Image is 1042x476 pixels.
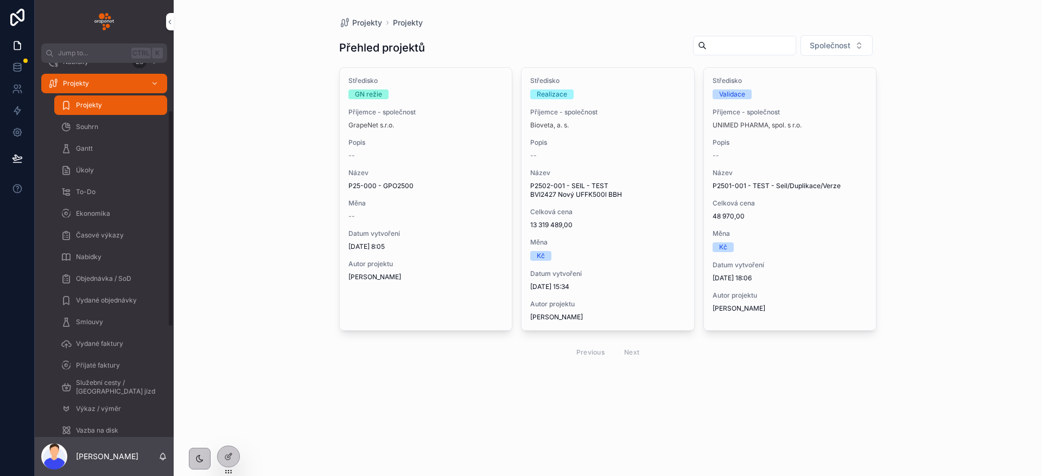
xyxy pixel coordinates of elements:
span: Jump to... [58,49,127,57]
span: P2502-001 - SEIL - TEST BVI2427 Nový UFFK500l BBH [530,182,685,199]
div: Kč [719,242,727,252]
a: StřediskoGN režiePříjemce - společnostGrapeNet s.r.o.Popis--NázevP25-000 - GPO2500Měna--Datum vyt... [339,67,513,331]
span: Autor projektu [348,260,504,268]
span: 13 319 489,00 [530,221,685,229]
a: GrapeNet s.r.o. [348,121,394,130]
span: Smlouvy [76,318,103,326]
span: Gantt [76,144,93,153]
a: Přijaté faktury [54,356,167,375]
a: StřediskoRealizacePříjemce - společnostBioveta, a. s.Popis--NázevP2502-001 - SEIL - TEST BVI2427 ... [521,67,695,331]
span: Celková cena [530,208,685,216]
a: Služební cesty / [GEOGRAPHIC_DATA] jízd [54,377,167,397]
span: Název [348,169,504,177]
span: K [153,49,162,57]
span: Vydané objednávky [76,296,137,305]
a: Vydané faktury [54,334,167,353]
span: Měna [713,229,868,238]
a: Nabídky [54,247,167,267]
a: Úkoly [54,160,167,180]
div: GN režie [355,89,382,99]
span: Objednávka / SoD [76,274,131,283]
span: Příjemce - společnost [713,108,868,117]
span: [DATE] 15:34 [530,282,685,291]
div: Realizace [537,89,567,99]
span: Vydané faktury [76,339,123,348]
a: Projekty [41,74,167,93]
span: Název [530,169,685,177]
span: Výkaz / výměr [76,404,121,413]
span: -- [530,151,537,160]
span: Souhrn [76,123,98,131]
span: Služební cesty / [GEOGRAPHIC_DATA] jízd [76,378,156,396]
span: Přijaté faktury [76,361,120,370]
span: Příjemce - společnost [530,108,685,117]
span: Popis [348,138,504,147]
span: Datum vytvoření [348,229,504,238]
a: Vazba na disk [54,421,167,440]
a: StřediskoValidacePříjemce - společnostUNIMED PHARMA, spol. s r.o.Popis--NázevP2501-001 - TEST - S... [703,67,877,331]
span: Ekonomika [76,209,110,218]
span: Společnost [810,40,850,51]
span: Vazba na disk [76,426,118,435]
span: [PERSON_NAME] [530,313,685,321]
p: [PERSON_NAME] [76,451,138,462]
h1: Přehled projektů [339,40,425,55]
a: Gantt [54,139,167,158]
span: -- [713,151,719,160]
span: Časové výkazy [76,231,124,240]
a: Objednávka / SoD [54,269,167,288]
span: Středisko [530,76,685,85]
a: UNIMED PHARMA, spol. s r.o. [713,121,802,130]
span: Měna [348,199,504,208]
span: Ctrl [131,48,151,59]
span: -- [348,212,355,221]
a: Výkaz / výměr [54,399,167,419]
span: Název [713,169,868,177]
div: Kč [537,251,545,261]
span: Celková cena [713,199,868,208]
span: Úkoly [76,166,94,175]
a: Smlouvy [54,312,167,332]
span: To-Do [76,188,96,196]
span: Projekty [76,101,102,110]
span: [DATE] 18:06 [713,274,868,282]
span: Měna [530,238,685,247]
a: Bioveta, a. s. [530,121,569,130]
a: Časové výkazy [54,226,167,245]
span: Nabídky [76,253,101,261]
span: [PERSON_NAME] [348,273,504,281]
a: Projekty [339,17,382,28]
a: Projekty [393,17,423,28]
span: Datum vytvoření [713,261,868,269]
span: Datum vytvoření [530,269,685,278]
a: Vydané objednávky [54,291,167,310]
span: Středisko [713,76,868,85]
span: Popis [530,138,685,147]
span: Příjemce - společnost [348,108,504,117]
img: App logo [94,13,114,30]
span: Popis [713,138,868,147]
button: Jump to...CtrlK [41,43,167,63]
span: [PERSON_NAME] [713,304,868,313]
span: -- [348,151,355,160]
div: Validace [719,89,745,99]
span: P2501-001 - TEST - Seil/Duplikace/Verze [713,182,868,190]
div: scrollable content [35,63,174,437]
span: Autor projektu [713,291,868,300]
button: Select Button [800,35,873,56]
span: [DATE] 8:05 [348,242,504,251]
a: Projekty [54,95,167,115]
a: To-Do [54,182,167,202]
a: Ekonomika [54,204,167,223]
span: P25-000 - GPO2500 [348,182,504,190]
a: Souhrn [54,117,167,137]
span: Projekty [63,79,89,88]
span: Projekty [352,17,382,28]
span: 48 970,00 [713,212,868,221]
span: Středisko [348,76,504,85]
span: Autor projektu [530,300,685,308]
